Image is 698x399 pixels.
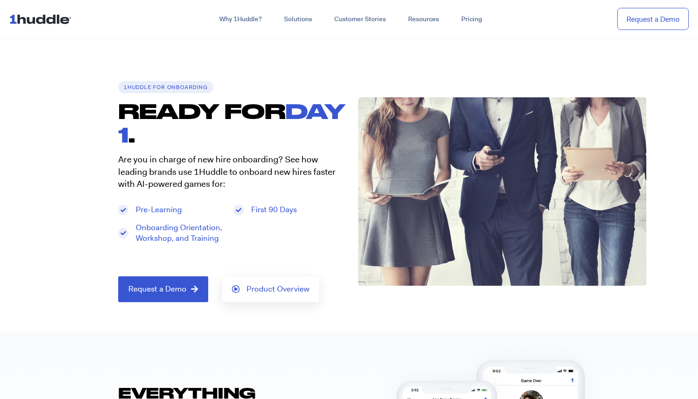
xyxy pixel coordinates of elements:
a: Customer Stories [323,11,397,28]
span: Pre-Learning [133,204,182,215]
a: Request a Demo [617,8,689,30]
h1: READY FOR . [118,99,349,147]
p: Are you in charge of new hire onboarding? See how leading brands use 1Huddle to onboard new hires... [118,154,340,191]
h6: 1Huddle for ONBOARDING [118,81,213,93]
a: Pricing [450,11,493,28]
a: Why 1Huddle? [208,11,273,28]
a: Solutions [273,11,323,28]
span: Request a Demo [128,285,187,293]
a: Product Overview [222,276,319,302]
span: Onboarding Orientation, Workshop, and Training [133,222,225,244]
a: Request a Demo [118,276,208,302]
img: ... [9,10,75,28]
span: Product Overview [247,285,309,293]
span: First 90 Days [249,204,297,215]
span: DAY 1 [118,99,345,147]
a: Resources [397,11,450,28]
